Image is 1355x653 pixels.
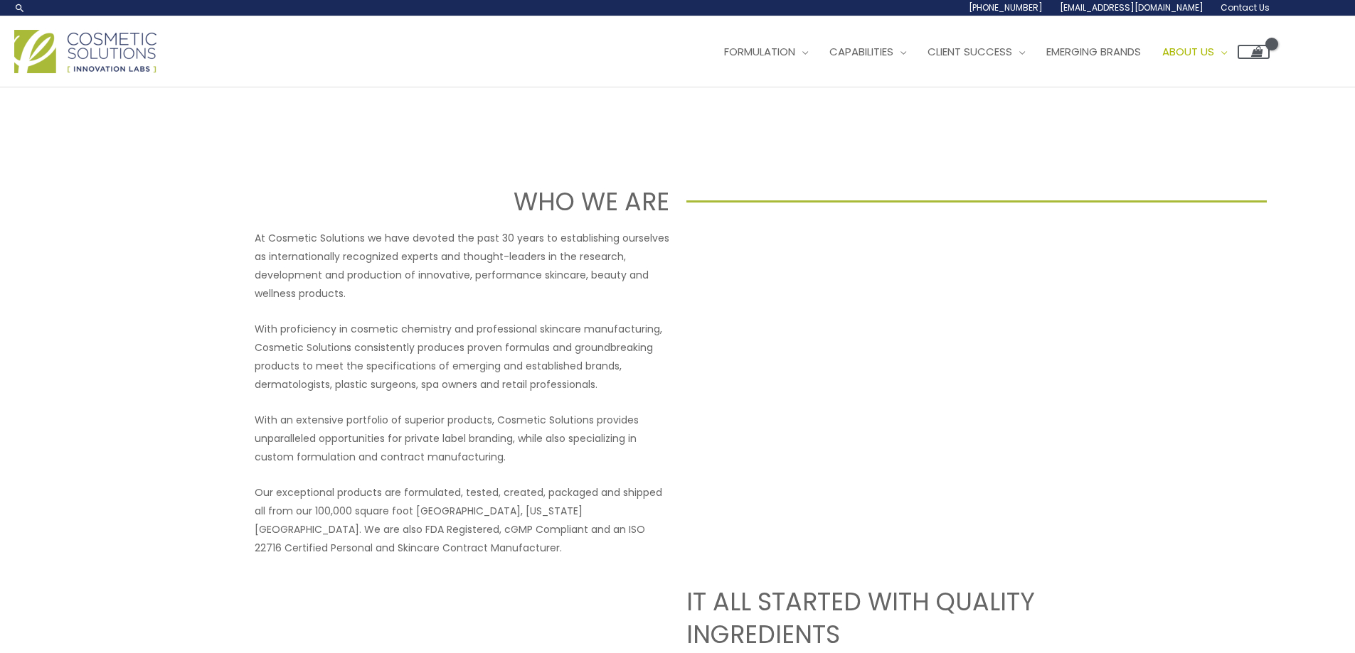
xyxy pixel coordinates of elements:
[255,320,669,394] p: With proficiency in cosmetic chemistry and professional skincare manufacturing, Cosmetic Solution...
[724,44,795,59] span: Formulation
[255,229,669,303] p: At Cosmetic Solutions we have devoted the past 30 years to establishing ourselves as internationa...
[14,2,26,14] a: Search icon link
[14,30,156,73] img: Cosmetic Solutions Logo
[255,483,669,557] p: Our exceptional products are formulated, tested, created, packaged and shipped all from our 100,0...
[713,31,819,73] a: Formulation
[1238,45,1270,59] a: View Shopping Cart, empty
[1036,31,1152,73] a: Emerging Brands
[1152,31,1238,73] a: About Us
[1060,1,1203,14] span: [EMAIL_ADDRESS][DOMAIN_NAME]
[255,411,669,466] p: With an extensive portfolio of superior products, Cosmetic Solutions provides unparalleled opport...
[829,44,893,59] span: Capabilities
[928,44,1012,59] span: Client Success
[1046,44,1141,59] span: Emerging Brands
[1221,1,1270,14] span: Contact Us
[819,31,917,73] a: Capabilities
[703,31,1270,73] nav: Site Navigation
[686,585,1101,650] h2: IT ALL STARTED WITH QUALITY INGREDIENTS
[88,184,669,219] h1: WHO WE ARE
[686,229,1101,462] iframe: Get to know Cosmetic Solutions Private Label Skin Care
[969,1,1043,14] span: [PHONE_NUMBER]
[1162,44,1214,59] span: About Us
[917,31,1036,73] a: Client Success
